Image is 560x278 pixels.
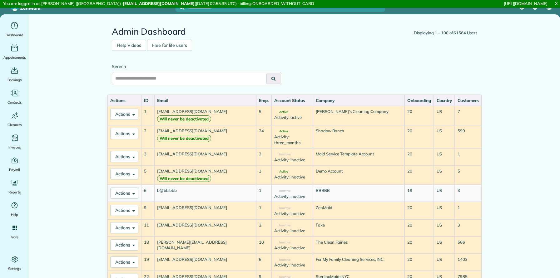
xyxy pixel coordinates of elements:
td: 11 [141,219,154,237]
td: 5 [455,165,482,185]
td: 20 [404,106,434,125]
td: [EMAIL_ADDRESS][DOMAIN_NAME] [154,125,256,148]
a: Settings [2,254,27,272]
td: [EMAIL_ADDRESS][DOMAIN_NAME] [154,106,256,125]
span: Reports [8,189,21,195]
td: [PERSON_NAME]'s Cleaning Company [313,106,404,125]
span: Inactive [274,189,290,193]
div: Activity: active [274,115,310,120]
td: 2 [141,125,154,148]
a: Cleaners [2,110,27,128]
td: US [434,237,455,254]
td: 20 [404,148,434,165]
td: 20 [404,254,434,271]
td: 20 [404,165,434,185]
span: Inactive [274,241,290,244]
span: Appointments [3,54,26,61]
a: Bookings [2,66,27,83]
div: Activity: inactive [274,193,310,199]
td: 599 [455,125,482,148]
span: Active [274,130,288,133]
td: 18 [141,237,154,254]
td: Maid Service Template Account [313,148,404,165]
div: Company [316,97,402,104]
button: Actions [110,188,138,199]
a: Payroll [2,155,27,173]
button: Actions [110,151,138,162]
td: [EMAIL_ADDRESS][DOMAIN_NAME] [154,254,256,271]
button: Actions [110,239,138,251]
td: 3 [455,185,482,202]
button: Actions [110,168,138,179]
td: 20 [404,237,434,254]
td: US [434,148,455,165]
a: Help [2,200,27,218]
td: 10 [256,237,271,254]
a: Free for life users [147,40,192,51]
a: Contacts [2,88,27,105]
strong: Will never be deactivated [157,115,211,123]
span: Cleaners [7,122,22,128]
td: 3 [141,148,154,165]
td: US [434,106,455,125]
td: [EMAIL_ADDRESS][DOMAIN_NAME] [154,219,256,237]
strong: Will never be deactivated [157,175,211,182]
td: 24 [256,125,271,148]
td: For My Family Cleaning Services, INC. [313,254,404,271]
td: 1403 [455,254,482,271]
div: Activity: inactive [274,174,310,180]
button: Actions [110,205,138,216]
td: [PERSON_NAME][EMAIL_ADDRESS][DOMAIN_NAME] [154,237,256,254]
div: Emp. [259,97,269,104]
td: 5 [256,106,271,125]
div: Activity: three_months [274,134,310,145]
td: Shadow Ranch [313,125,404,148]
td: BBBBB [313,185,404,202]
td: 20 [404,125,434,148]
td: 6 [141,185,154,202]
td: Demo Account [313,165,404,185]
span: Inactive [274,153,290,156]
a: Dashboard [2,21,27,38]
span: Inactive [274,207,290,210]
td: The Clean Fairies [313,237,404,254]
td: 1 [455,202,482,219]
td: 1 [141,106,154,125]
td: US [434,185,455,202]
span: Active [274,170,288,173]
td: 7 [455,106,482,125]
td: 3 [455,219,482,237]
td: 6 [256,254,271,271]
a: Reports [2,178,27,195]
span: Dashboard [6,32,23,38]
a: [URL][DOMAIN_NAME] [504,1,548,6]
div: Activity: inactive [274,228,310,234]
td: 19 [404,185,434,202]
td: US [434,219,455,237]
td: US [434,254,455,271]
td: US [434,165,455,185]
div: Onboarding [407,97,431,104]
td: Fake [313,219,404,237]
div: Customers [458,97,479,104]
td: US [434,125,455,148]
td: 1 [256,185,271,202]
div: Email [157,97,254,104]
span: Bookings [7,77,22,83]
div: ID [144,97,151,104]
td: US [434,202,455,219]
button: Actions [110,222,138,233]
span: More [11,234,18,240]
button: Actions [110,256,138,268]
span: Help [11,212,18,218]
span: Contacts [7,99,22,105]
div: Country [437,97,452,104]
span: Active [274,110,288,114]
div: Activity: inactive [274,262,310,268]
td: 566 [455,237,482,254]
td: [EMAIL_ADDRESS][DOMAIN_NAME] [154,165,256,185]
td: 5 [141,165,154,185]
td: [EMAIL_ADDRESS][DOMAIN_NAME] [154,148,256,165]
div: Activity: inactive [274,211,310,217]
a: Help Videos [112,40,146,51]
